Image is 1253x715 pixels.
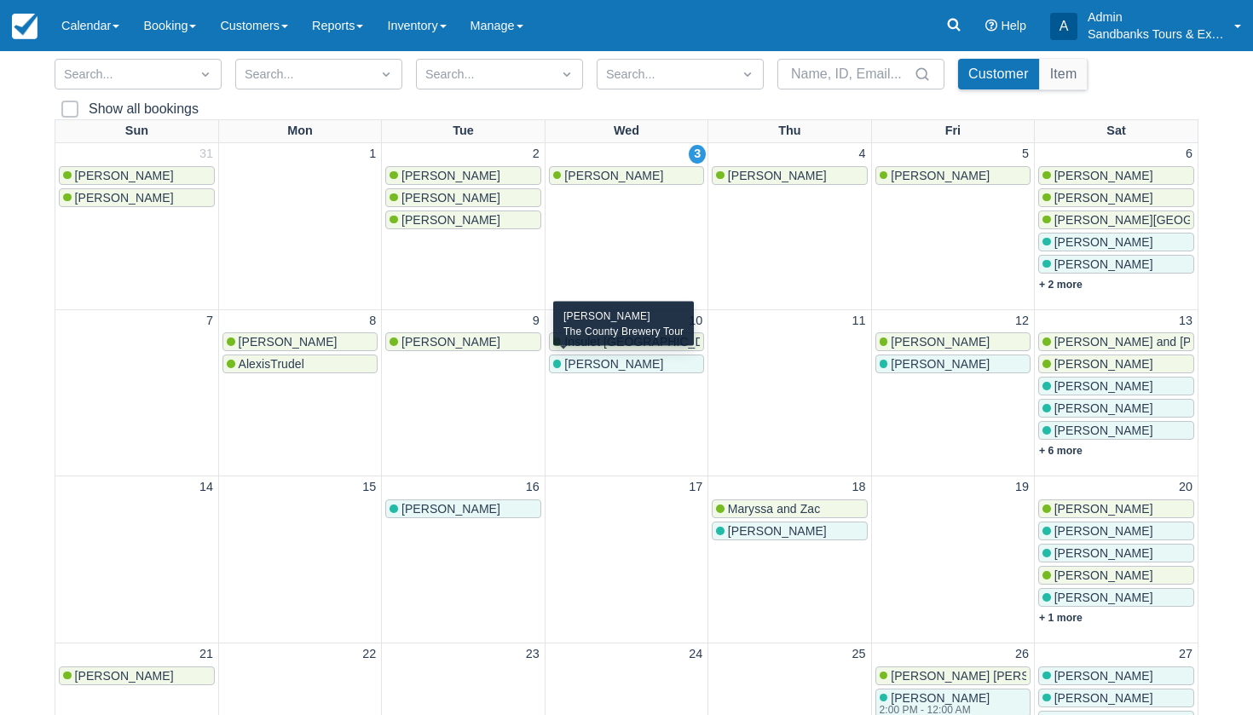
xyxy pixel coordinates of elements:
[239,335,338,349] span: [PERSON_NAME]
[1039,445,1083,457] a: + 6 more
[549,166,704,185] a: [PERSON_NAME]
[563,308,684,324] div: [PERSON_NAME]
[875,332,1031,351] a: [PERSON_NAME]
[1038,233,1194,251] a: [PERSON_NAME]
[197,66,214,83] span: Dropdown icon
[985,20,997,32] i: Help
[385,332,540,351] a: [PERSON_NAME]
[523,478,543,497] a: 16
[1175,312,1196,331] a: 13
[563,324,684,339] div: The County Brewery Tour
[1038,566,1194,585] a: [PERSON_NAME]
[1054,502,1153,516] span: [PERSON_NAME]
[1054,379,1153,393] span: [PERSON_NAME]
[1038,255,1194,274] a: [PERSON_NAME]
[728,502,820,516] span: Maryssa and Zac
[284,120,316,142] a: Mon
[689,145,706,164] a: 3
[549,332,704,351] a: Insulet [GEOGRAPHIC_DATA]
[1088,26,1224,43] p: Sandbanks Tours & Experiences
[891,357,990,371] span: [PERSON_NAME]
[385,166,540,185] a: [PERSON_NAME]
[1038,544,1194,562] a: [PERSON_NAME]
[1054,401,1153,415] span: [PERSON_NAME]
[196,478,217,497] a: 14
[849,478,869,497] a: 18
[385,499,540,518] a: [PERSON_NAME]
[1038,689,1194,707] a: [PERSON_NAME]
[685,478,706,497] a: 17
[1012,645,1032,664] a: 26
[1001,19,1026,32] span: Help
[1038,188,1194,207] a: [PERSON_NAME]
[1038,210,1194,229] a: [PERSON_NAME][GEOGRAPHIC_DATA]
[1054,591,1153,604] span: [PERSON_NAME]
[401,335,500,349] span: [PERSON_NAME]
[712,166,867,185] a: [PERSON_NAME]
[942,120,964,142] a: Fri
[564,169,663,182] span: [PERSON_NAME]
[1012,478,1032,497] a: 19
[1038,522,1194,540] a: [PERSON_NAME]
[1038,588,1194,607] a: [PERSON_NAME]
[610,120,643,142] a: Wed
[401,169,500,182] span: [PERSON_NAME]
[366,312,379,331] a: 8
[59,666,215,685] a: [PERSON_NAME]
[958,59,1039,89] button: Customer
[401,213,500,227] span: [PERSON_NAME]
[1039,279,1083,291] a: + 2 more
[1088,9,1224,26] p: Admin
[564,357,663,371] span: [PERSON_NAME]
[849,645,869,664] a: 25
[1038,499,1194,518] a: [PERSON_NAME]
[196,645,217,664] a: 21
[75,669,174,683] span: [PERSON_NAME]
[196,145,217,164] a: 31
[1054,568,1153,582] span: [PERSON_NAME]
[685,645,706,664] a: 24
[891,169,990,182] span: [PERSON_NAME]
[875,166,1031,185] a: [PERSON_NAME]
[849,312,869,331] a: 11
[1103,120,1129,142] a: Sat
[1054,191,1153,205] span: [PERSON_NAME]
[1054,669,1153,683] span: [PERSON_NAME]
[1182,145,1196,164] a: 6
[401,502,500,516] span: [PERSON_NAME]
[1038,421,1194,440] a: [PERSON_NAME]
[75,169,174,182] span: [PERSON_NAME]
[739,66,756,83] span: Dropdown icon
[222,332,378,351] a: [PERSON_NAME]
[401,191,500,205] span: [PERSON_NAME]
[875,355,1031,373] a: [PERSON_NAME]
[385,188,540,207] a: [PERSON_NAME]
[239,357,304,371] span: AlexisTrudel
[378,66,395,83] span: Dropdown icon
[880,705,987,715] div: 2:00 PM - 12:00 AM
[529,312,543,331] a: 9
[89,101,199,118] div: Show all bookings
[1019,145,1032,164] a: 5
[1175,645,1196,664] a: 27
[529,145,543,164] a: 2
[549,355,704,373] a: [PERSON_NAME]
[1012,312,1032,331] a: 12
[856,145,869,164] a: 4
[1054,169,1153,182] span: [PERSON_NAME]
[1038,666,1194,685] a: [PERSON_NAME]
[791,59,910,89] input: Name, ID, Email...
[1054,424,1153,437] span: [PERSON_NAME]
[712,499,867,518] a: Maryssa and Zac
[712,522,867,540] a: [PERSON_NAME]
[1038,355,1194,373] a: [PERSON_NAME]
[891,691,990,705] span: [PERSON_NAME]
[1054,546,1153,560] span: [PERSON_NAME]
[1054,691,1153,705] span: [PERSON_NAME]
[775,120,804,142] a: Thu
[1038,399,1194,418] a: [PERSON_NAME]
[1054,357,1153,371] span: [PERSON_NAME]
[891,669,1092,683] span: [PERSON_NAME] [PERSON_NAME]
[1175,478,1196,497] a: 20
[366,145,379,164] a: 1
